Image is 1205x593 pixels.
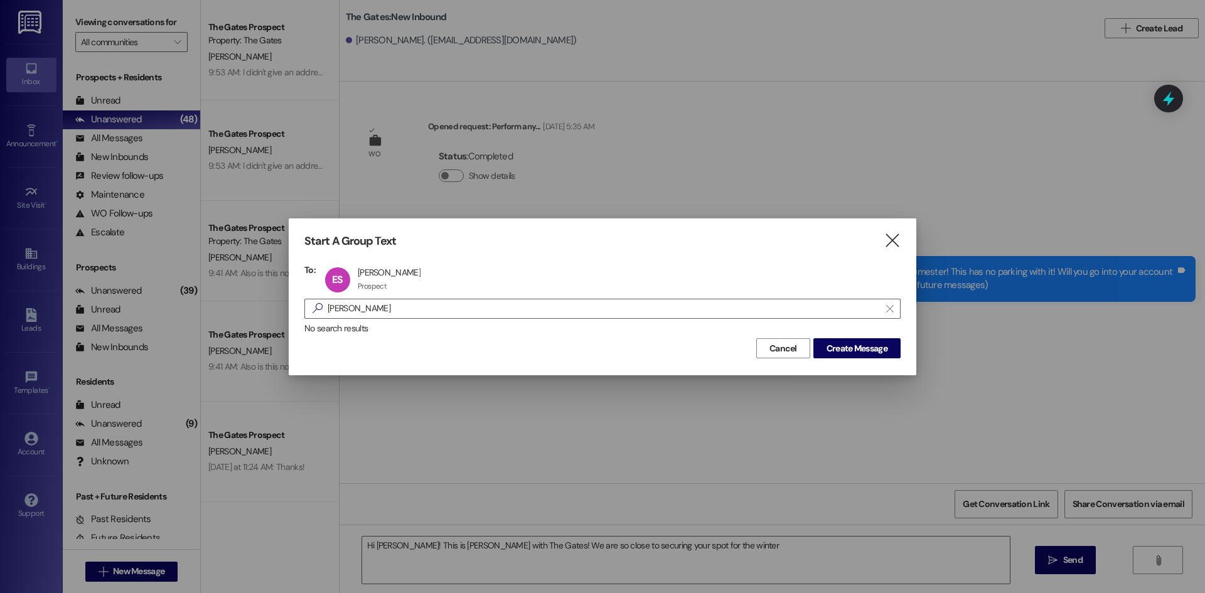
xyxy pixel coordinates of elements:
[308,302,328,315] i: 
[332,273,343,286] span: ES
[884,234,901,247] i: 
[886,304,893,314] i: 
[813,338,901,358] button: Create Message
[304,322,901,335] div: No search results
[328,300,880,318] input: Search for any contact or apartment
[358,281,387,291] div: Prospect
[304,264,316,275] h3: To:
[827,342,887,355] span: Create Message
[756,338,810,358] button: Cancel
[769,342,797,355] span: Cancel
[304,234,396,248] h3: Start A Group Text
[880,299,900,318] button: Clear text
[358,267,420,278] div: [PERSON_NAME]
